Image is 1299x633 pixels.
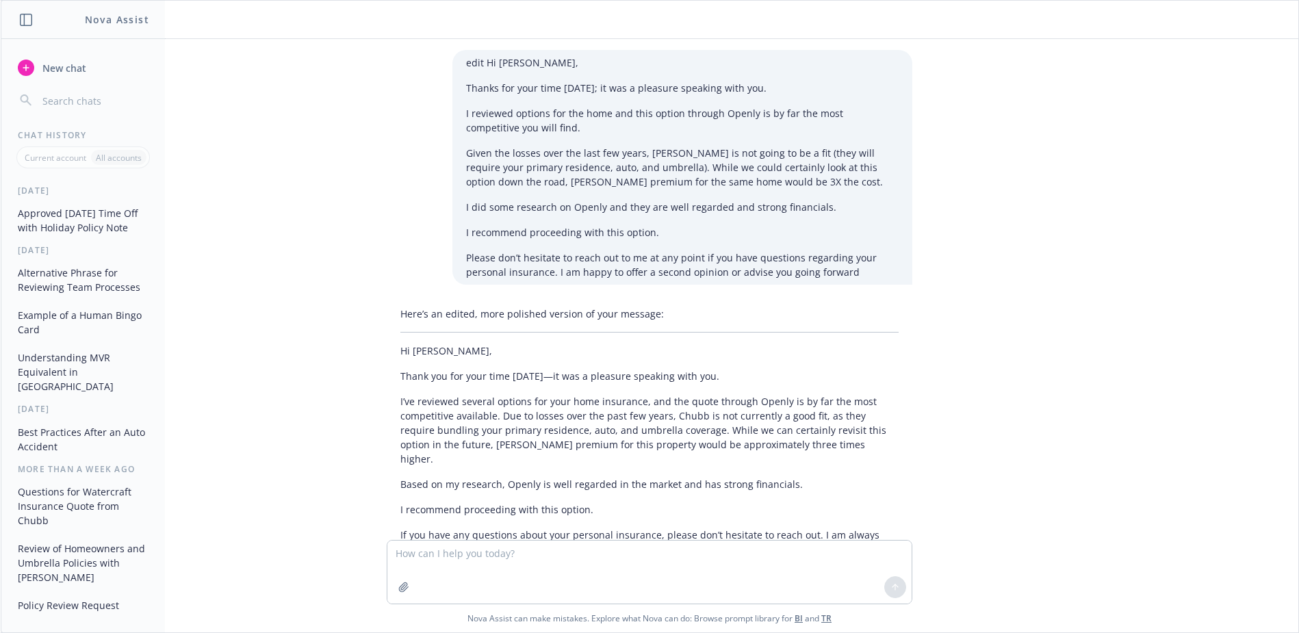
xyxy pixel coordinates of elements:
[821,612,832,624] a: TR
[400,369,899,383] p: Thank you for your time [DATE]—it was a pleasure speaking with you.
[85,12,149,27] h1: Nova Assist
[466,146,899,189] p: Given the losses over the last few years, [PERSON_NAME] is not going to be a fit (they will requi...
[12,346,154,398] button: Understanding MVR Equivalent in [GEOGRAPHIC_DATA]
[795,612,803,624] a: BI
[12,304,154,341] button: Example of a Human Bingo Card
[1,185,165,196] div: [DATE]
[466,81,899,95] p: Thanks for your time [DATE]; it was a pleasure speaking with you.
[400,502,899,517] p: I recommend proceeding with this option.
[466,55,899,70] p: edit Hi [PERSON_NAME],
[12,594,154,617] button: Policy Review Request
[12,537,154,589] button: Review of Homeowners and Umbrella Policies with [PERSON_NAME]
[1,463,165,475] div: More than a week ago
[12,261,154,298] button: Alternative Phrase for Reviewing Team Processes
[12,202,154,239] button: Approved [DATE] Time Off with Holiday Policy Note
[12,421,154,458] button: Best Practices After an Auto Accident
[466,106,899,135] p: I reviewed options for the home and this option through Openly is by far the most competitive you...
[25,152,86,164] p: Current account
[6,604,1293,632] span: Nova Assist can make mistakes. Explore what Nova can do: Browse prompt library for and
[12,480,154,532] button: Questions for Watercraft Insurance Quote from Chubb
[466,250,899,279] p: Please don’t hesitate to reach out to me at any point if you have questions regarding your person...
[466,200,899,214] p: I did some research on Openly and they are well regarded and strong financials.
[1,244,165,256] div: [DATE]
[400,307,899,321] p: Here’s an edited, more polished version of your message:
[466,225,899,240] p: I recommend proceeding with this option.
[96,152,142,164] p: All accounts
[400,344,899,358] p: Hi [PERSON_NAME],
[400,477,899,491] p: Based on my research, Openly is well regarded in the market and has strong financials.
[40,61,86,75] span: New chat
[1,403,165,415] div: [DATE]
[400,528,899,556] p: If you have any questions about your personal insurance, please don’t hesitate to reach out. I am...
[1,129,165,141] div: Chat History
[40,91,149,110] input: Search chats
[400,394,899,466] p: I’ve reviewed several options for your home insurance, and the quote through Openly is by far the...
[12,55,154,80] button: New chat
